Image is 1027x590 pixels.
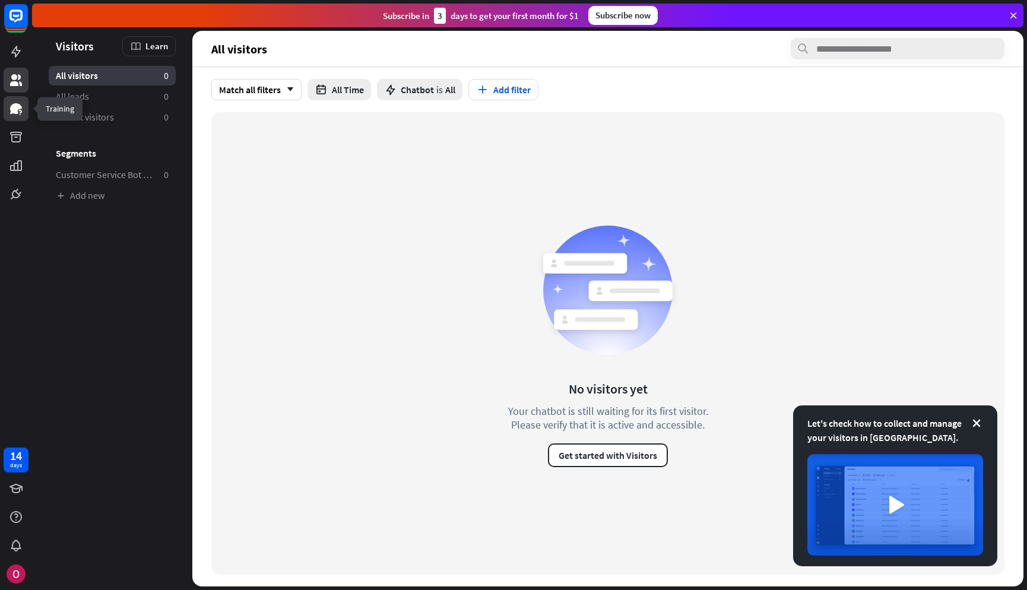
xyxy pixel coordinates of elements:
[211,79,302,100] div: Match all filters
[807,416,983,445] div: Let's check how to collect and manage your visitors in [GEOGRAPHIC_DATA].
[49,186,176,205] a: Add new
[56,169,154,181] span: Customer Service Bot — Newsletter
[569,380,648,397] div: No visitors yet
[49,147,176,159] h3: Segments
[9,5,45,40] button: Open LiveChat chat widget
[164,90,169,103] aside: 0
[383,8,579,24] div: Subscribe in days to get your first month for $1
[56,39,94,53] span: Visitors
[468,79,538,100] button: Add filter
[807,454,983,556] img: image
[56,111,114,123] span: Recent visitors
[4,448,28,472] a: 14 days
[436,84,443,96] span: is
[49,87,176,106] a: All leads 0
[10,461,22,470] div: days
[49,107,176,127] a: Recent visitors 0
[211,42,267,56] span: All visitors
[281,86,294,93] i: arrow_down
[49,165,176,185] a: Customer Service Bot — Newsletter 0
[588,6,658,25] div: Subscribe now
[56,90,89,103] span: All leads
[486,404,730,432] div: Your chatbot is still waiting for its first visitor. Please verify that it is active and accessible.
[548,443,668,467] button: Get started with Visitors
[164,69,169,82] aside: 0
[164,169,169,181] aside: 0
[445,84,455,96] span: All
[10,451,22,461] div: 14
[56,69,98,82] span: All visitors
[145,40,168,52] span: Learn
[164,111,169,123] aside: 0
[401,84,434,96] span: Chatbot
[308,79,371,100] button: All Time
[434,8,446,24] div: 3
